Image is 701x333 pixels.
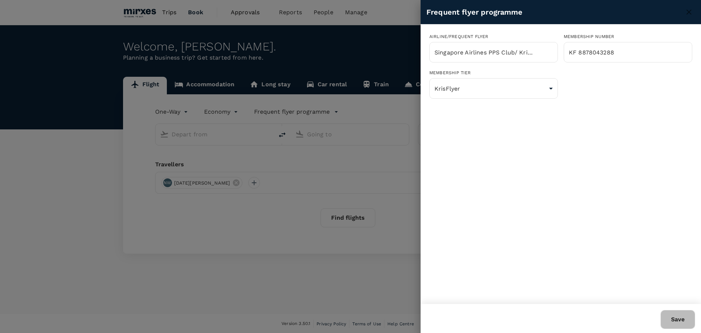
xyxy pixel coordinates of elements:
div: Membership tier [429,69,558,77]
button: Save [660,310,695,329]
div: KrisFlyer [429,79,558,98]
div: Frequent flyer programme [426,6,683,18]
button: close [683,6,695,18]
input: Airline/frequent flyer [433,45,534,59]
div: Airline/Frequent Flyer [429,33,558,41]
button: Open [554,52,555,53]
input: Membership number [564,43,692,61]
div: Membership number [564,33,692,41]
